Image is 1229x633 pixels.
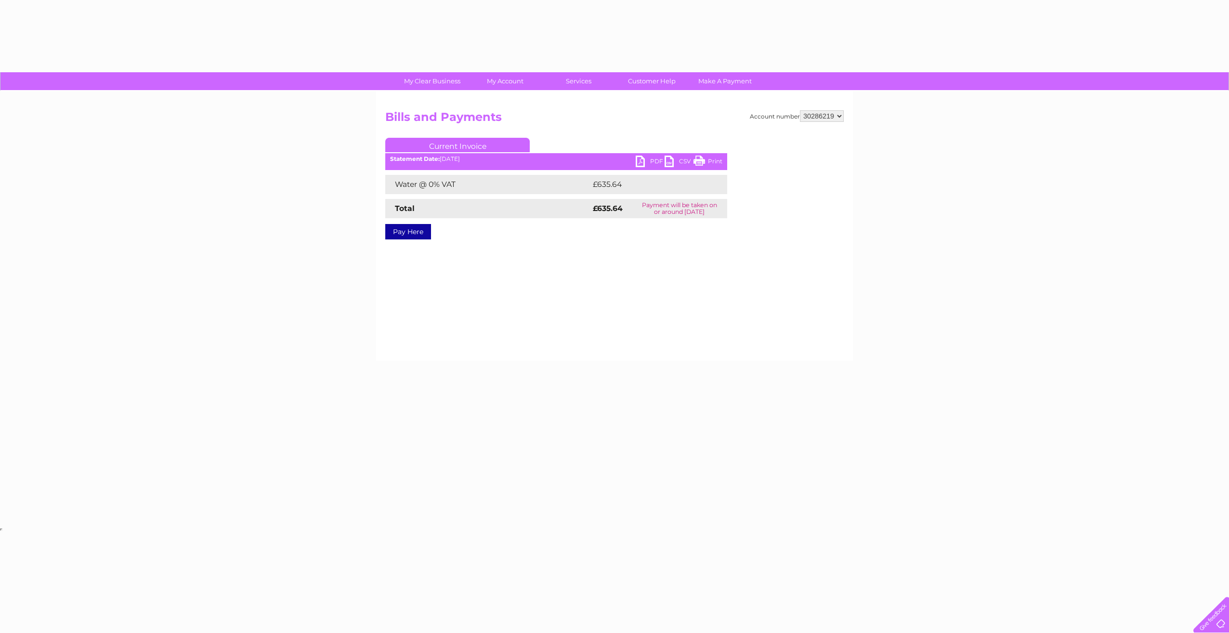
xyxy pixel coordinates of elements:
[612,72,692,90] a: Customer Help
[395,204,415,213] strong: Total
[693,156,722,170] a: Print
[385,175,590,194] td: Water @ 0% VAT
[632,199,727,218] td: Payment will be taken on or around [DATE]
[385,138,530,152] a: Current Invoice
[665,156,693,170] a: CSV
[385,224,431,239] a: Pay Here
[590,175,710,194] td: £635.64
[385,110,844,129] h2: Bills and Payments
[385,156,727,162] div: [DATE]
[392,72,472,90] a: My Clear Business
[539,72,618,90] a: Services
[636,156,665,170] a: PDF
[390,155,440,162] b: Statement Date:
[750,110,844,122] div: Account number
[685,72,765,90] a: Make A Payment
[466,72,545,90] a: My Account
[593,204,623,213] strong: £635.64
